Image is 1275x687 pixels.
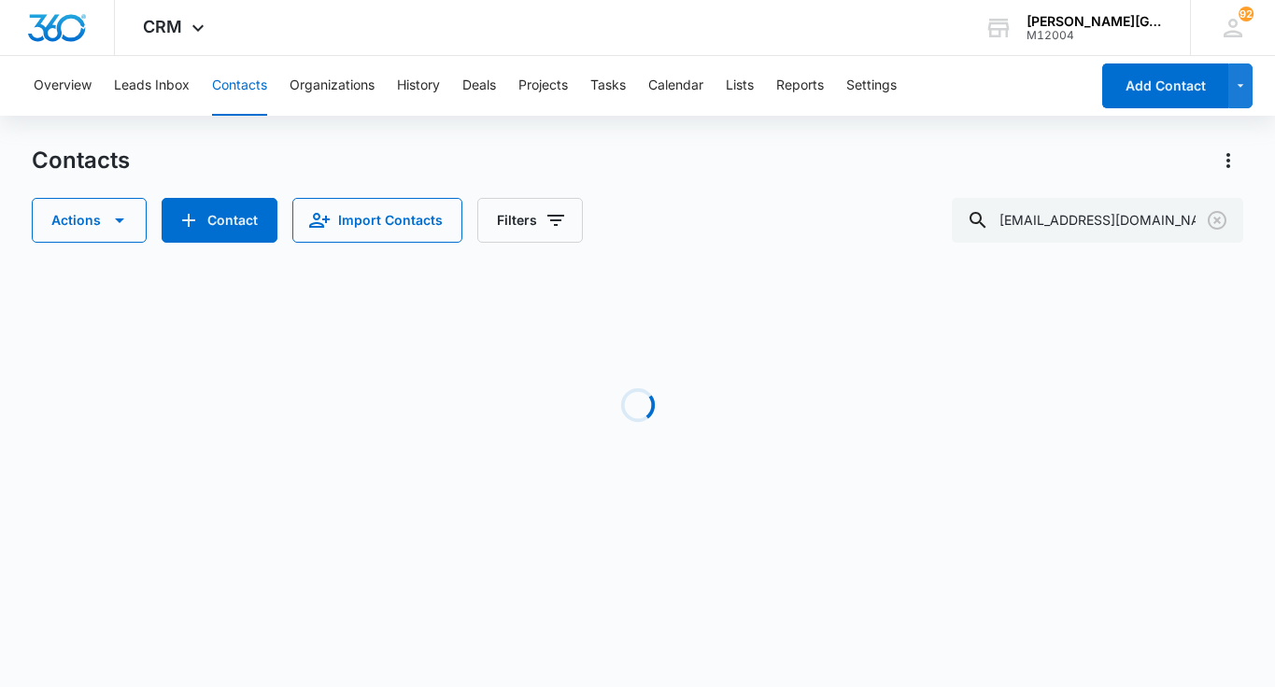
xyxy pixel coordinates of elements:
[1202,205,1232,235] button: Clear
[477,198,583,243] button: Filters
[952,198,1243,243] input: Search Contacts
[726,56,754,116] button: Lists
[32,147,130,175] h1: Contacts
[776,56,824,116] button: Reports
[290,56,375,116] button: Organizations
[648,56,703,116] button: Calendar
[1239,7,1254,21] div: notifications count
[846,56,897,116] button: Settings
[1027,14,1163,29] div: account name
[1027,29,1163,42] div: account id
[212,56,267,116] button: Contacts
[292,198,462,243] button: Import Contacts
[143,17,182,36] span: CRM
[462,56,496,116] button: Deals
[397,56,440,116] button: History
[34,56,92,116] button: Overview
[1102,63,1228,108] button: Add Contact
[114,56,190,116] button: Leads Inbox
[162,198,277,243] button: Add Contact
[590,56,626,116] button: Tasks
[1239,7,1254,21] span: 92
[32,198,147,243] button: Actions
[518,56,568,116] button: Projects
[1213,146,1243,175] button: Actions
